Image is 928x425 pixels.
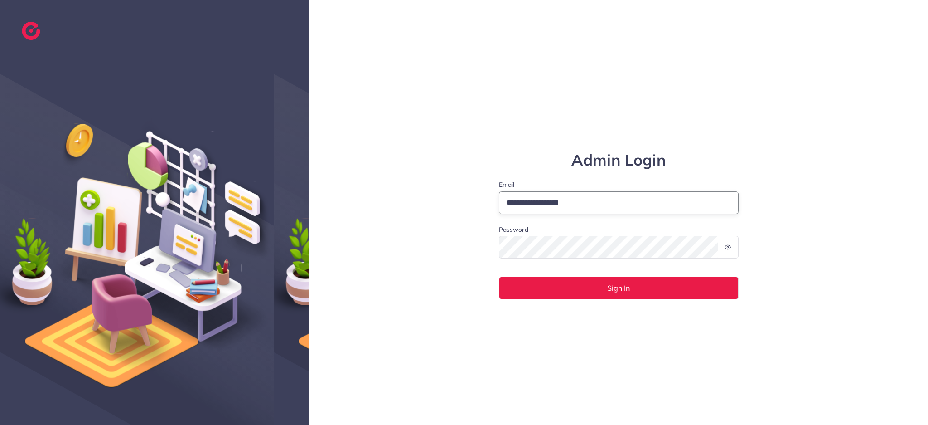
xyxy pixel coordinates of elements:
label: Password [499,225,528,234]
img: logo [22,22,40,40]
button: Sign In [499,277,739,299]
span: Sign In [607,284,630,292]
label: Email [499,180,739,189]
h1: Admin Login [499,151,739,170]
